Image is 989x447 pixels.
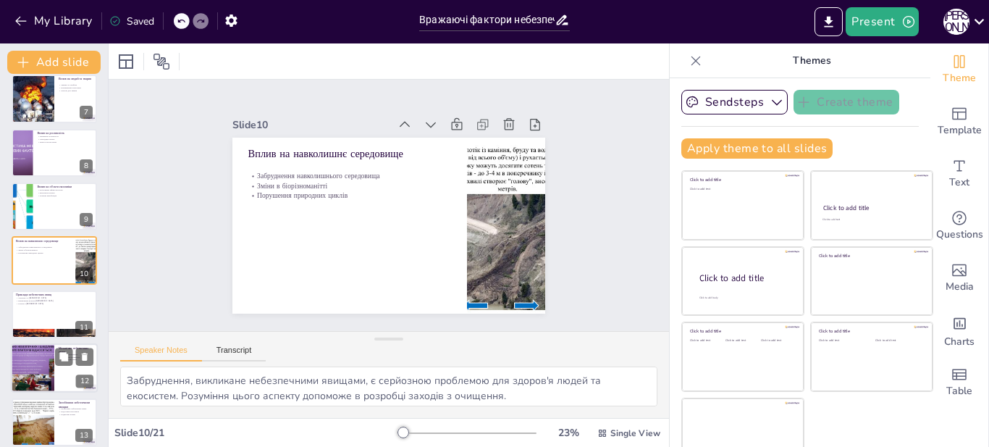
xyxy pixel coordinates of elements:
div: Click to add title [690,177,794,183]
span: Table [946,383,972,399]
div: Click to add text [761,339,794,343]
div: 23 % [551,426,586,440]
button: Ю [PERSON_NAME] [943,7,969,36]
div: Saved [109,14,154,28]
p: Землетрус в [GEOGRAPHIC_DATA] [16,296,93,299]
button: Add slide [7,51,101,74]
p: Приклади небезпечних явищ [16,293,93,297]
div: 8 [80,159,93,172]
div: Get real-time input from your audience [930,200,988,252]
p: Тектонічні процеси [59,353,93,356]
div: 7 [80,106,93,119]
div: 7 [12,75,97,122]
p: Вплив на людей та тварин [59,78,93,82]
p: Руйнування інфраструктури [37,189,93,192]
button: Present [846,7,918,36]
button: Export to PowerPoint [815,7,843,36]
button: Create theme [794,90,899,114]
p: Моніторинг небезпечних явищ [59,407,93,410]
div: 12 [76,375,93,388]
p: Травми та загибель [59,84,93,87]
div: 11 [75,321,93,334]
p: Порушення природних циклів [248,191,452,200]
div: Click to add text [725,339,758,343]
div: 10 [12,236,97,284]
button: Delete Slide [76,348,93,366]
div: 13 [75,429,93,442]
div: Click to add title [819,328,922,334]
button: My Library [11,9,98,33]
div: Click to add title [690,328,794,334]
p: Економічні втрати [37,191,93,194]
p: Забруднення навколишнього середовища [248,172,452,181]
div: Click to add title [699,272,792,284]
p: Механізми небезпечних явищ [59,346,93,354]
p: Зміни в біорізноманітті [16,248,72,251]
button: Sendsteps [681,90,788,114]
div: Slide 10 / 21 [114,426,397,440]
p: Вплив на навколишнє середовище [16,239,72,243]
div: Click to add title [819,253,922,259]
p: Повені в [GEOGRAPHIC_DATA] [16,302,93,305]
p: Деградація земель [37,138,93,141]
div: Add text boxes [930,148,988,200]
div: Layout [114,50,138,73]
p: Загрози для тварин [59,89,93,92]
p: Вулканічна активність [59,356,93,359]
button: Duplicate Slide [55,348,72,366]
p: Забруднення навколишнього середовища [16,246,72,248]
p: Виверження вулкана [GEOGRAPHIC_DATA] [16,299,93,302]
p: Знищення рослинності [37,135,93,138]
div: Ю [PERSON_NAME] [943,9,969,35]
p: Вплив на об’єкти економіки [37,185,93,189]
button: Speaker Notes [120,346,202,362]
span: Position [153,53,170,70]
div: Click to add title [823,204,919,212]
p: Гідрологічні зміни [59,359,93,362]
div: Click to add text [690,339,723,343]
div: 12 [11,343,98,393]
textarea: Забруднення, викликане небезпечними явищами, є серйозною проблемою для здоров'я людей та екосисте... [120,367,657,406]
div: Click to add body [699,296,791,299]
div: Click to add text [822,218,919,222]
p: Вплив на рослинність [37,131,93,135]
p: Зупинка виробництв [37,194,93,197]
p: Зміни в екосистемах [37,141,93,143]
div: 10 [75,267,93,280]
div: Add ready made slides [930,96,988,148]
p: Підготовка населення [59,410,93,413]
div: 13 [12,398,97,446]
div: 9 [80,213,93,226]
span: Questions [936,227,983,243]
p: Вплив на навколишнє середовище [248,146,452,161]
span: Template [938,122,982,138]
span: Theme [943,70,976,86]
span: Media [946,279,974,295]
div: Slide 10 [232,118,389,132]
button: Apply theme to all slides [681,138,833,159]
button: Transcript [202,346,266,362]
span: Text [949,175,969,191]
div: Click to add text [875,339,921,343]
div: Add a table [930,356,988,409]
span: Single View [610,427,660,439]
span: Charts [944,334,975,350]
p: Переміщення населення [59,87,93,90]
div: 8 [12,129,97,177]
div: Add images, graphics, shapes or video [930,252,988,304]
div: Add charts and graphs [930,304,988,356]
div: Change the overall theme [930,43,988,96]
div: Click to add text [819,339,864,343]
div: Click to add text [690,188,794,191]
p: Themes [707,43,916,78]
div: 11 [12,291,97,338]
p: Будівельні норми [59,413,93,416]
div: 9 [12,183,97,230]
input: Insert title [419,9,555,30]
p: Зміни в біорізноманітті [248,181,452,191]
p: Порушення природних циклів [16,251,72,254]
p: Запобігання небезпечним явищам [59,401,93,409]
